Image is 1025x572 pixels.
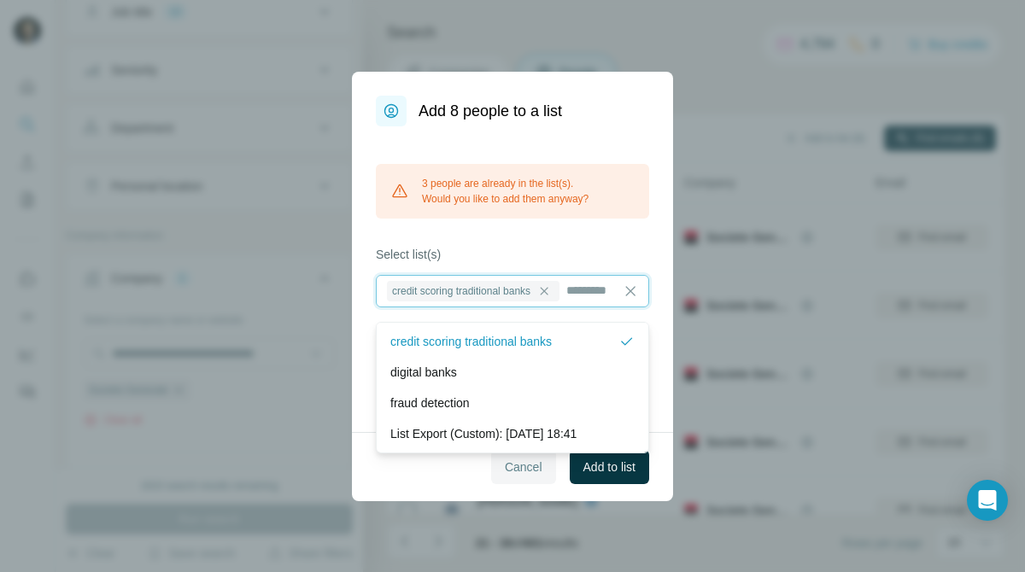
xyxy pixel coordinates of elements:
p: credit scoring traditional banks [390,333,552,350]
div: Open Intercom Messenger [967,480,1008,521]
button: Add to list [570,450,649,484]
div: 3 people are already in the list(s). Would you like to add them anyway? [376,164,649,219]
button: Cancel [491,450,556,484]
p: List Export (Custom): [DATE] 18:41 [390,425,577,442]
h1: Add 8 people to a list [419,99,562,123]
label: Select list(s) [376,246,649,263]
p: digital banks [390,364,457,381]
span: Cancel [505,458,542,476]
p: fraud detection [390,394,470,411]
span: Add to list [583,458,635,476]
div: credit scoring traditional banks [387,281,559,301]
